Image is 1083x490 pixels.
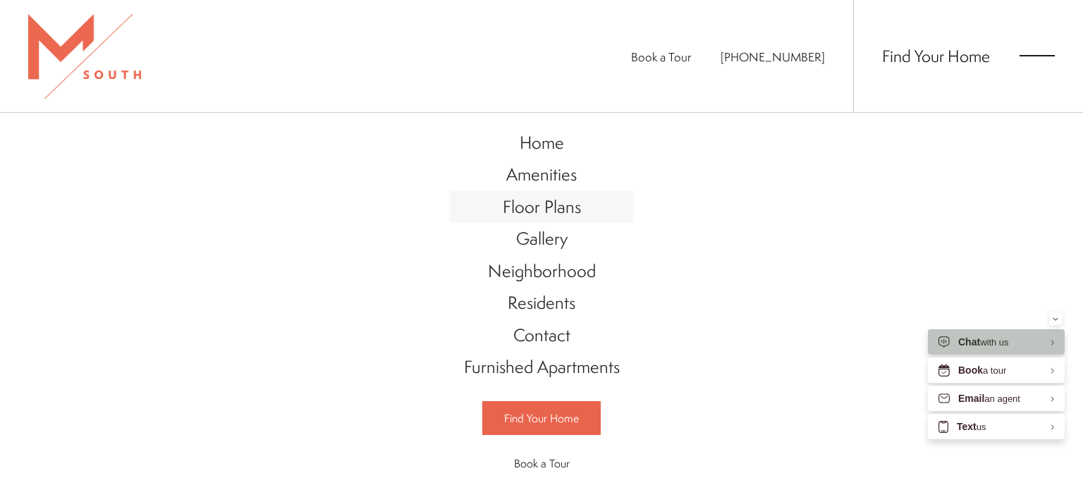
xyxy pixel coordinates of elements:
span: Gallery [516,226,568,250]
a: Book a Tour [631,49,691,65]
a: Call Us at 813-570-8014 [721,49,825,65]
a: Go to Amenities [450,159,634,191]
a: Go to Floor Plans [450,191,634,223]
span: [PHONE_NUMBER] [721,49,825,65]
span: Floor Plans [503,195,581,219]
span: Find Your Home [504,410,579,426]
button: Open Menu [1020,49,1055,62]
span: Home [520,130,564,154]
a: Go to Furnished Apartments (opens in a new tab) [450,351,634,384]
a: Go to Residents [450,287,634,319]
a: Go to Home [450,127,634,159]
span: Furnished Apartments [464,355,620,379]
a: Go to Neighborhood [450,255,634,288]
span: Contact [513,323,570,347]
span: Residents [508,290,575,314]
a: Book a Tour [482,447,601,479]
a: Go to Gallery [450,223,634,255]
span: Book a Tour [514,455,570,471]
img: MSouth [28,14,141,99]
a: Go to Contact [450,319,634,352]
span: Amenities [506,162,577,186]
span: Neighborhood [488,259,596,283]
a: Find Your Home [882,44,990,67]
a: Find Your Home [482,401,601,435]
